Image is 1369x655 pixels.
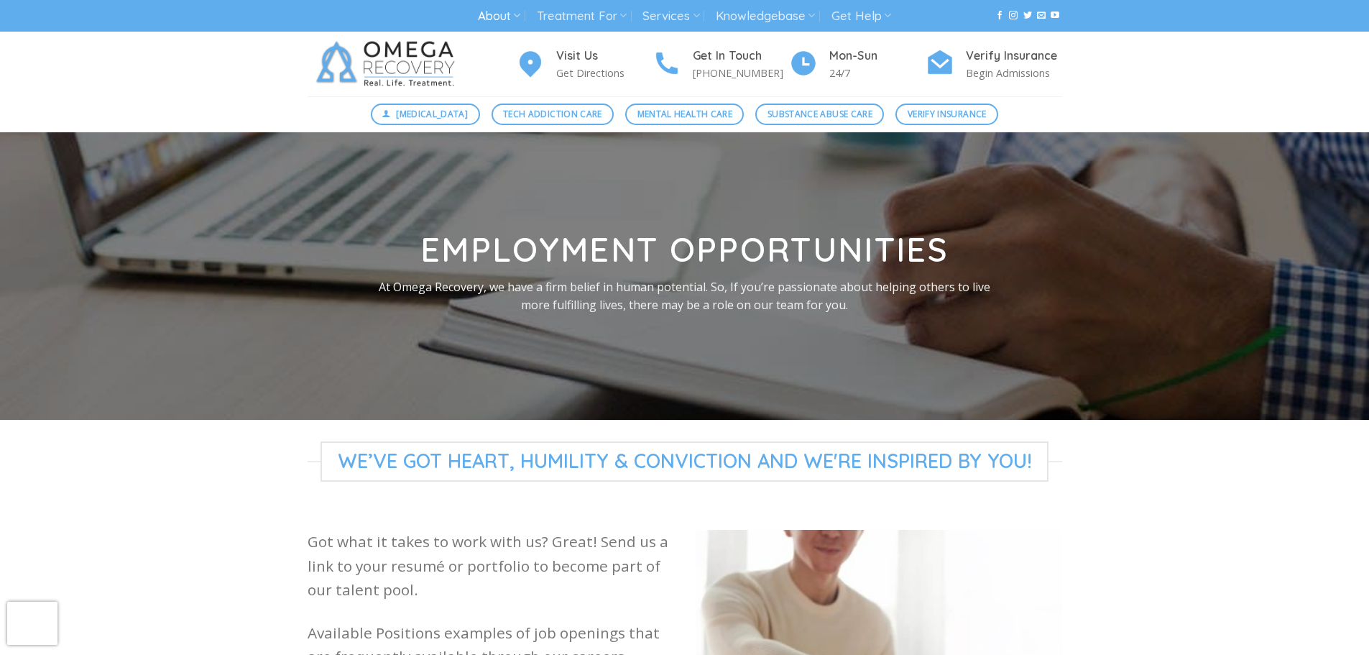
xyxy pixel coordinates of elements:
[829,47,926,65] h4: Mon-Sun
[374,278,995,314] p: At Omega Recovery, we have a firm belief in human potential. So, If you’re passionate about helpi...
[308,32,469,96] img: Omega Recovery
[321,441,1049,482] span: We’ve Got Heart, Humility & Conviction and We're Inspired by You!
[1037,11,1046,21] a: Send us an email
[966,65,1062,81] p: Begin Admissions
[966,47,1062,65] h4: Verify Insurance
[768,107,872,121] span: Substance Abuse Care
[308,530,674,602] p: Got what it takes to work with us? Great! Send us a link to your resumé or portfolio to become pa...
[637,107,732,121] span: Mental Health Care
[537,3,627,29] a: Treatment For
[693,47,789,65] h4: Get In Touch
[556,47,653,65] h4: Visit Us
[478,3,520,29] a: About
[926,47,1062,82] a: Verify Insurance Begin Admissions
[396,107,468,121] span: [MEDICAL_DATA]
[1009,11,1018,21] a: Follow on Instagram
[755,104,884,125] a: Substance Abuse Care
[829,65,926,81] p: 24/7
[625,104,744,125] a: Mental Health Care
[693,65,789,81] p: [PHONE_NUMBER]
[1051,11,1059,21] a: Follow on YouTube
[895,104,998,125] a: Verify Insurance
[420,229,949,270] strong: Employment opportunities
[371,104,480,125] a: [MEDICAL_DATA]
[642,3,699,29] a: Services
[556,65,653,81] p: Get Directions
[831,3,891,29] a: Get Help
[1023,11,1032,21] a: Follow on Twitter
[492,104,614,125] a: Tech Addiction Care
[516,47,653,82] a: Visit Us Get Directions
[503,107,602,121] span: Tech Addiction Care
[716,3,815,29] a: Knowledgebase
[908,107,987,121] span: Verify Insurance
[995,11,1004,21] a: Follow on Facebook
[653,47,789,82] a: Get In Touch [PHONE_NUMBER]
